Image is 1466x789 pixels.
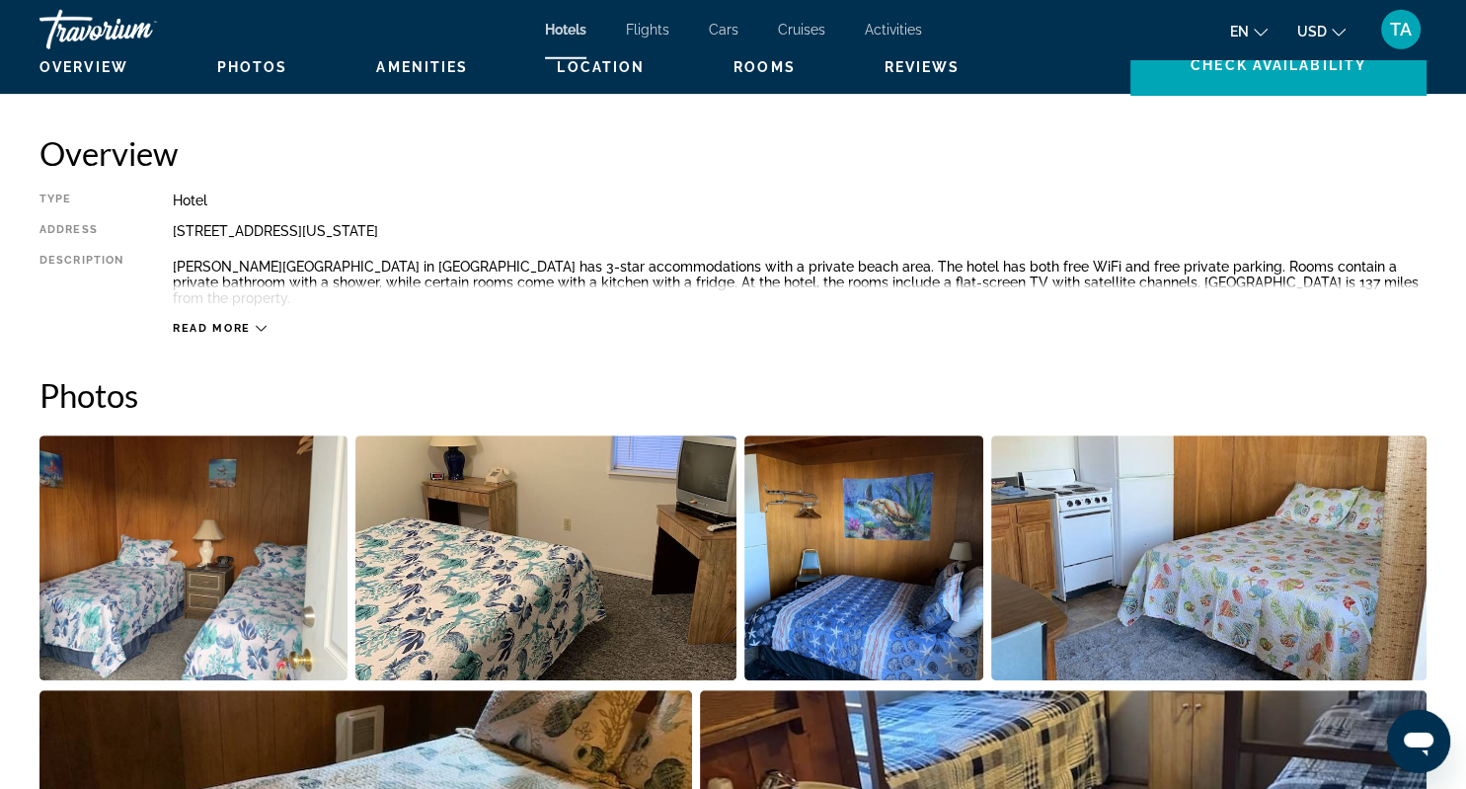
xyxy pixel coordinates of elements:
p: [PERSON_NAME][GEOGRAPHIC_DATA] in [GEOGRAPHIC_DATA] has 3-star accommodations with a private beac... [173,259,1427,306]
span: USD [1297,24,1327,39]
button: Rooms [733,58,796,76]
button: Check Availability [1130,35,1427,96]
span: en [1230,24,1249,39]
a: Travorium [39,4,237,55]
a: Flights [626,22,669,38]
button: Change language [1230,17,1268,45]
button: User Menu [1375,9,1427,50]
span: Location [557,59,645,75]
button: Change currency [1297,17,1346,45]
span: Check Availability [1191,57,1366,73]
a: Cars [709,22,738,38]
iframe: Bouton de lancement de la fenêtre de messagerie [1387,710,1450,773]
span: Rooms [733,59,796,75]
button: Open full-screen image slider [355,434,737,681]
div: Description [39,254,123,311]
a: Activities [865,22,922,38]
button: Photos [217,58,288,76]
div: Hotel [173,193,1427,208]
span: TA [1390,20,1412,39]
span: Amenities [376,59,468,75]
a: Cruises [778,22,825,38]
button: Open full-screen image slider [744,434,983,681]
button: Location [557,58,645,76]
button: Open full-screen image slider [991,434,1427,681]
button: Open full-screen image slider [39,434,347,681]
span: Overview [39,59,128,75]
div: Address [39,223,123,239]
button: Overview [39,58,128,76]
div: Type [39,193,123,208]
span: Read more [173,322,251,335]
h2: Overview [39,133,1427,173]
div: [STREET_ADDRESS][US_STATE] [173,223,1427,239]
a: Hotels [545,22,586,38]
button: Amenities [376,58,468,76]
span: Reviews [885,59,961,75]
span: Photos [217,59,288,75]
h2: Photos [39,375,1427,415]
button: Reviews [885,58,961,76]
button: Read more [173,321,267,336]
